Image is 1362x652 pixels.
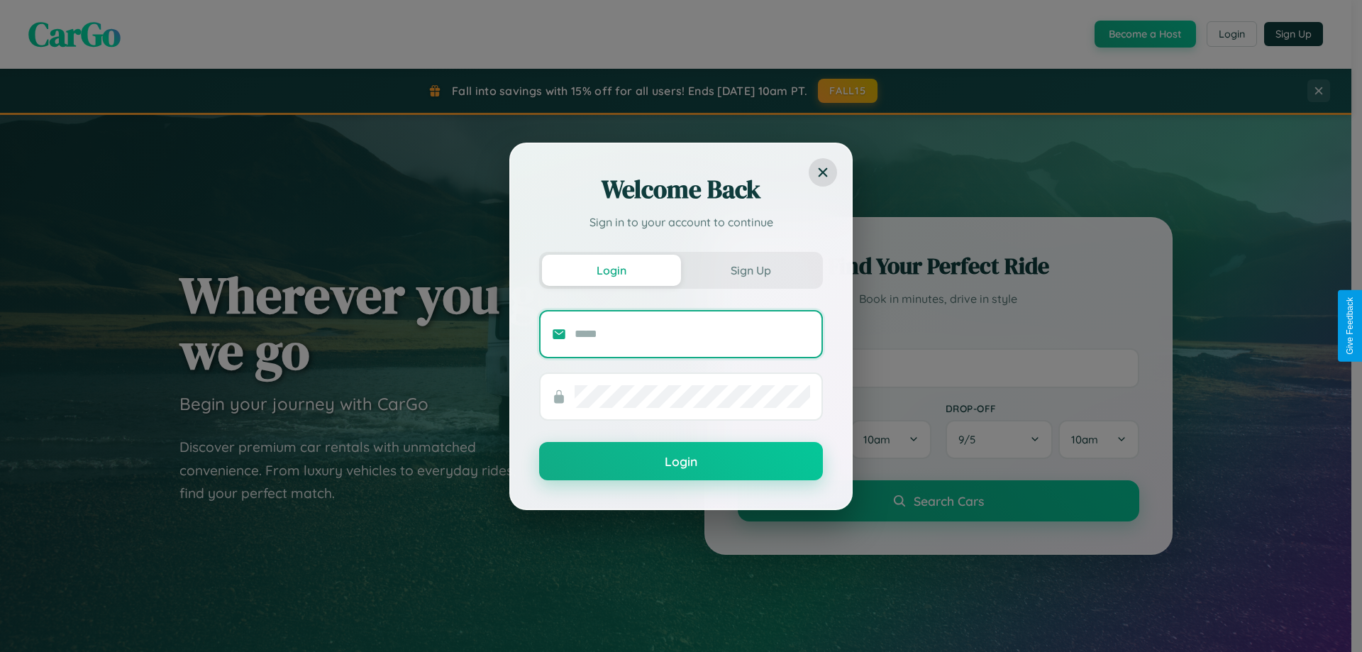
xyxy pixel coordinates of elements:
[539,442,823,480] button: Login
[681,255,820,286] button: Sign Up
[539,214,823,231] p: Sign in to your account to continue
[539,172,823,206] h2: Welcome Back
[1345,297,1355,355] div: Give Feedback
[542,255,681,286] button: Login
